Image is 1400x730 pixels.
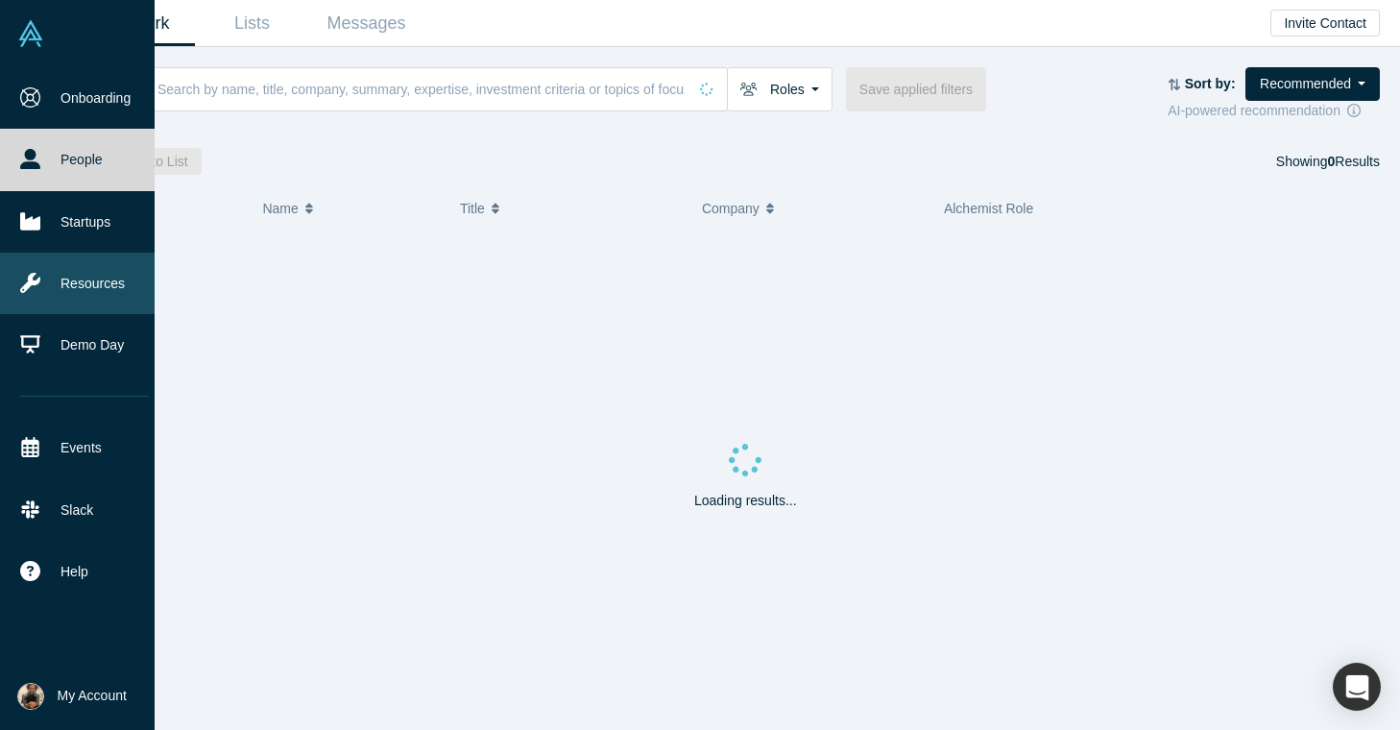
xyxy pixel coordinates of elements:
button: Add to List [111,148,202,175]
button: Save applied filters [846,67,986,111]
strong: Sort by: [1185,76,1236,91]
p: Loading results... [694,491,797,511]
span: Company [702,188,760,229]
button: Roles [727,67,833,111]
button: Recommended [1245,67,1380,101]
a: Lists [195,1,309,46]
span: Name [262,188,298,229]
span: Title [460,188,485,229]
strong: 0 [1328,154,1336,169]
img: Faizan Khan's Account [17,683,44,710]
span: Help [60,562,88,582]
span: Alchemist Role [944,201,1033,216]
input: Search by name, title, company, summary, expertise, investment criteria or topics of focus [156,66,687,111]
a: Messages [309,1,423,46]
button: Name [262,188,440,229]
button: Company [702,188,924,229]
button: Invite Contact [1270,10,1380,36]
span: Results [1328,154,1380,169]
button: Title [460,188,682,229]
div: AI-powered recommendation [1168,101,1380,121]
img: Alchemist Vault Logo [17,20,44,47]
div: Showing [1276,148,1380,175]
span: My Account [58,686,127,706]
button: My Account [17,683,127,710]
